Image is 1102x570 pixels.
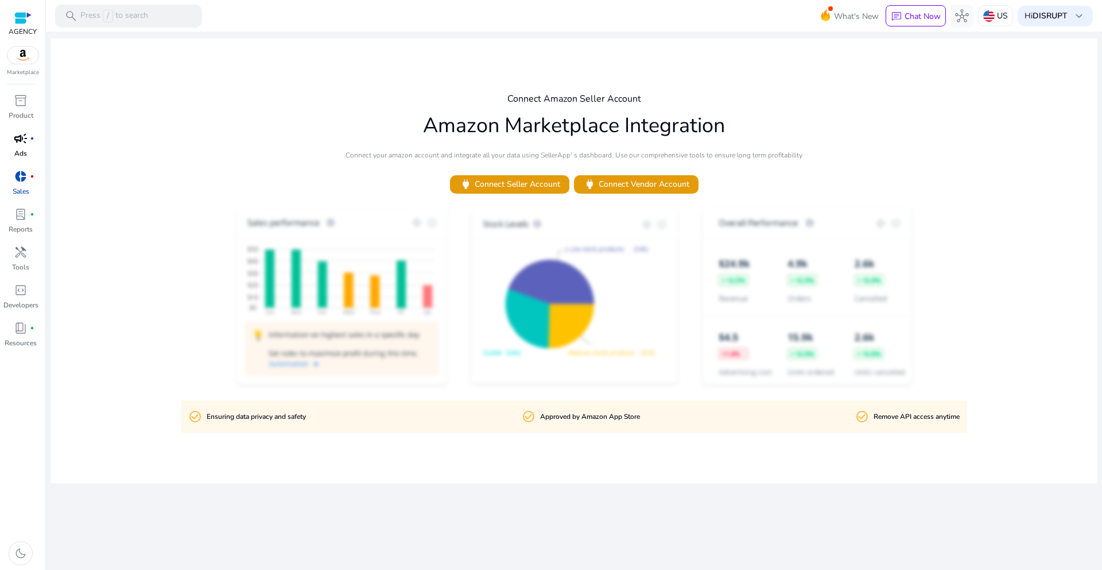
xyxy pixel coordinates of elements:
[14,94,28,107] span: inventory_2
[3,300,38,310] p: Developers
[574,175,699,194] button: powerConnect Vendor Account
[874,411,960,422] p: Remove API access anytime
[30,212,34,217] span: fiber_manual_record
[423,113,725,138] h1: Amazon Marketplace Integration
[207,411,306,422] p: Ensuring data privacy and safety
[9,224,33,234] p: Reports
[14,170,28,183] span: donut_small
[14,132,28,145] span: campaign
[12,262,29,272] p: Tools
[997,6,1008,26] p: US
[950,5,973,28] button: hub
[522,410,536,423] mat-icon: check_circle_outline
[1033,10,1068,21] b: DISRUPT
[7,47,38,64] img: amazon.svg
[9,110,33,121] p: Product
[346,150,802,160] p: Connect your amazon account and integrate all your data using SellerApp' s dashboard. Use our com...
[14,546,28,560] span: dark_mode
[103,10,113,22] span: /
[30,326,34,330] span: fiber_manual_record
[855,410,869,423] mat-icon: check_circle_outline
[64,9,78,23] span: search
[583,178,689,191] span: Connect Vendor Account
[5,338,37,348] p: Resources
[886,5,946,27] button: chatChat Now
[13,186,29,197] p: Sales
[540,411,640,422] p: Approved by Amazon App Store
[450,175,569,194] button: powerConnect Seller Account
[30,136,34,141] span: fiber_manual_record
[7,68,39,77] p: Marketplace
[459,178,560,191] span: Connect Seller Account
[955,9,969,23] span: hub
[891,11,902,22] span: chat
[14,148,27,159] p: Ads
[1025,12,1068,20] p: Hi
[188,410,202,423] mat-icon: check_circle_outline
[583,178,596,191] span: power
[834,6,879,26] span: What's New
[507,94,641,105] h4: Connect Amazon Seller Account
[14,321,28,335] span: book_4
[14,283,28,297] span: code_blocks
[14,245,28,259] span: handyman
[905,11,941,22] p: Chat Now
[459,178,472,191] span: power
[80,10,148,22] p: Press to search
[9,26,37,37] p: AGENCY
[1072,9,1086,23] span: keyboard_arrow_down
[983,10,995,22] img: us.svg
[14,207,28,221] span: lab_profile
[30,174,34,179] span: fiber_manual_record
